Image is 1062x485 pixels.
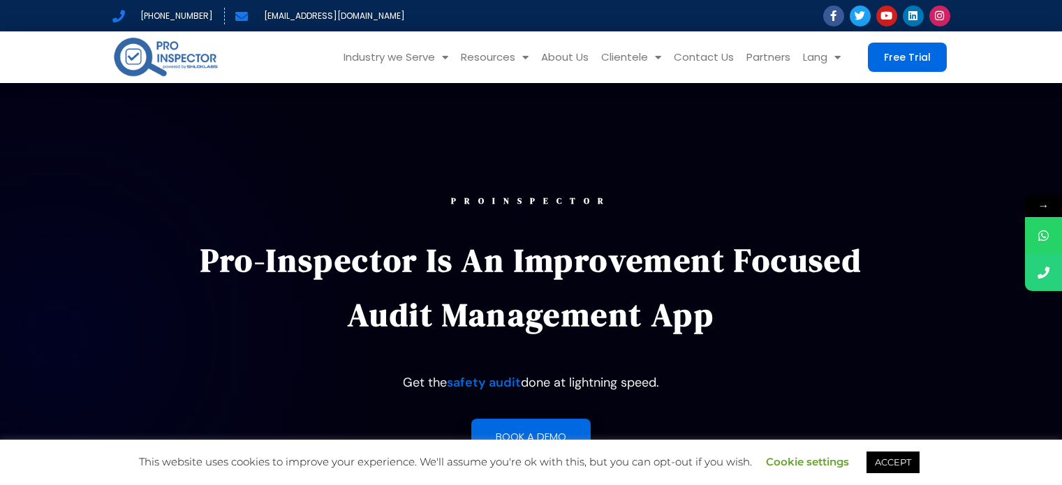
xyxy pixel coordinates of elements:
[766,455,849,468] a: Cookie settings
[884,52,931,62] span: Free Trial
[595,31,668,83] a: Clientele
[455,31,535,83] a: Resources
[260,8,405,24] span: [EMAIL_ADDRESS][DOMAIN_NAME]
[740,31,797,83] a: Partners
[180,197,883,205] div: PROINSPECTOR
[180,233,883,342] p: Pro-Inspector is an improvement focused audit management app
[1025,195,1062,217] span: →
[241,31,847,83] nav: Menu
[235,8,405,24] a: [EMAIL_ADDRESS][DOMAIN_NAME]
[137,8,213,24] span: [PHONE_NUMBER]
[471,419,591,454] a: Book a demo
[337,31,455,83] a: Industry we Serve
[866,452,920,473] a: ACCEPT
[180,370,883,395] p: Get the done at lightning speed.
[797,31,847,83] a: Lang
[668,31,740,83] a: Contact Us
[535,31,595,83] a: About Us
[868,43,947,72] a: Free Trial
[112,35,219,79] img: pro-inspector-logo
[447,374,521,391] a: safety audit
[139,455,923,468] span: This website uses cookies to improve your experience. We'll assume you're ok with this, but you c...
[496,431,566,442] span: Book a demo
